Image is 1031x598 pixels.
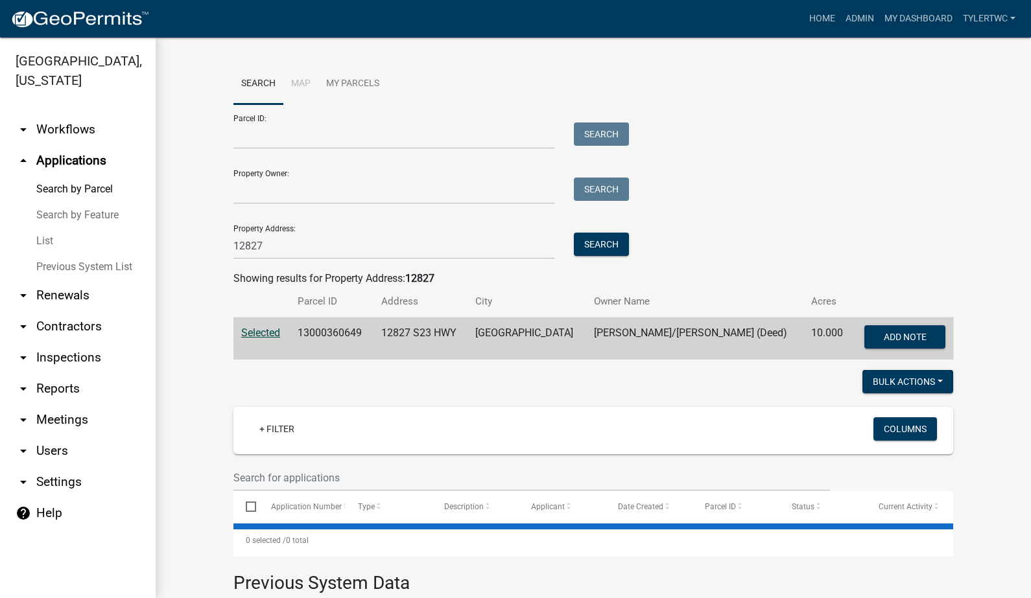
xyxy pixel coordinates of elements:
button: Search [574,122,629,146]
button: Search [574,233,629,256]
a: Search [233,63,283,105]
td: 13000360649 [290,317,373,360]
span: Application Number [271,502,342,511]
a: Admin [840,6,879,31]
i: arrow_drop_down [16,350,31,365]
span: Status [792,502,814,511]
datatable-header-cell: Parcel ID [693,491,779,522]
th: Parcel ID [290,286,373,317]
a: My Dashboard [879,6,958,31]
datatable-header-cell: Type [345,491,432,522]
th: Address [373,286,468,317]
div: 0 total [233,524,953,557]
button: Search [574,178,629,201]
span: Type [358,502,375,511]
h3: Previous System Data [233,557,953,597]
span: Current Activity [879,502,932,511]
a: Selected [241,327,280,339]
i: arrow_drop_down [16,122,31,137]
td: [GEOGRAPHIC_DATA] [468,317,586,360]
th: City [468,286,586,317]
datatable-header-cell: Select [233,491,258,522]
a: Home [804,6,840,31]
a: TylerTWC [958,6,1021,31]
input: Search for applications [233,465,830,491]
span: Add Note [883,332,926,342]
i: arrow_drop_down [16,474,31,490]
span: 0 selected / [246,536,286,545]
div: Showing results for Property Address: [233,271,953,286]
i: help [16,505,31,521]
th: Owner Name [586,286,803,317]
td: [PERSON_NAME]/[PERSON_NAME] (Deed) [586,317,803,360]
i: arrow_drop_down [16,381,31,397]
td: 12827 S23 HWY [373,317,468,360]
datatable-header-cell: Description [432,491,519,522]
a: + Filter [249,417,305,441]
th: Acres [803,286,853,317]
i: arrow_drop_down [16,443,31,459]
td: 10.000 [803,317,853,360]
i: arrow_drop_down [16,412,31,428]
button: Add Note [864,325,945,349]
span: Applicant [531,502,565,511]
a: My Parcels [318,63,387,105]
button: Bulk Actions [862,370,953,393]
i: arrow_drop_down [16,319,31,334]
datatable-header-cell: Date Created [606,491,693,522]
span: Parcel ID [705,502,736,511]
i: arrow_drop_up [16,153,31,168]
button: Columns [873,417,937,441]
datatable-header-cell: Status [779,491,866,522]
strong: 12827 [405,272,434,284]
i: arrow_drop_down [16,288,31,303]
datatable-header-cell: Application Number [258,491,345,522]
datatable-header-cell: Current Activity [866,491,953,522]
span: Date Created [618,502,663,511]
span: Description [444,502,484,511]
datatable-header-cell: Applicant [519,491,606,522]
